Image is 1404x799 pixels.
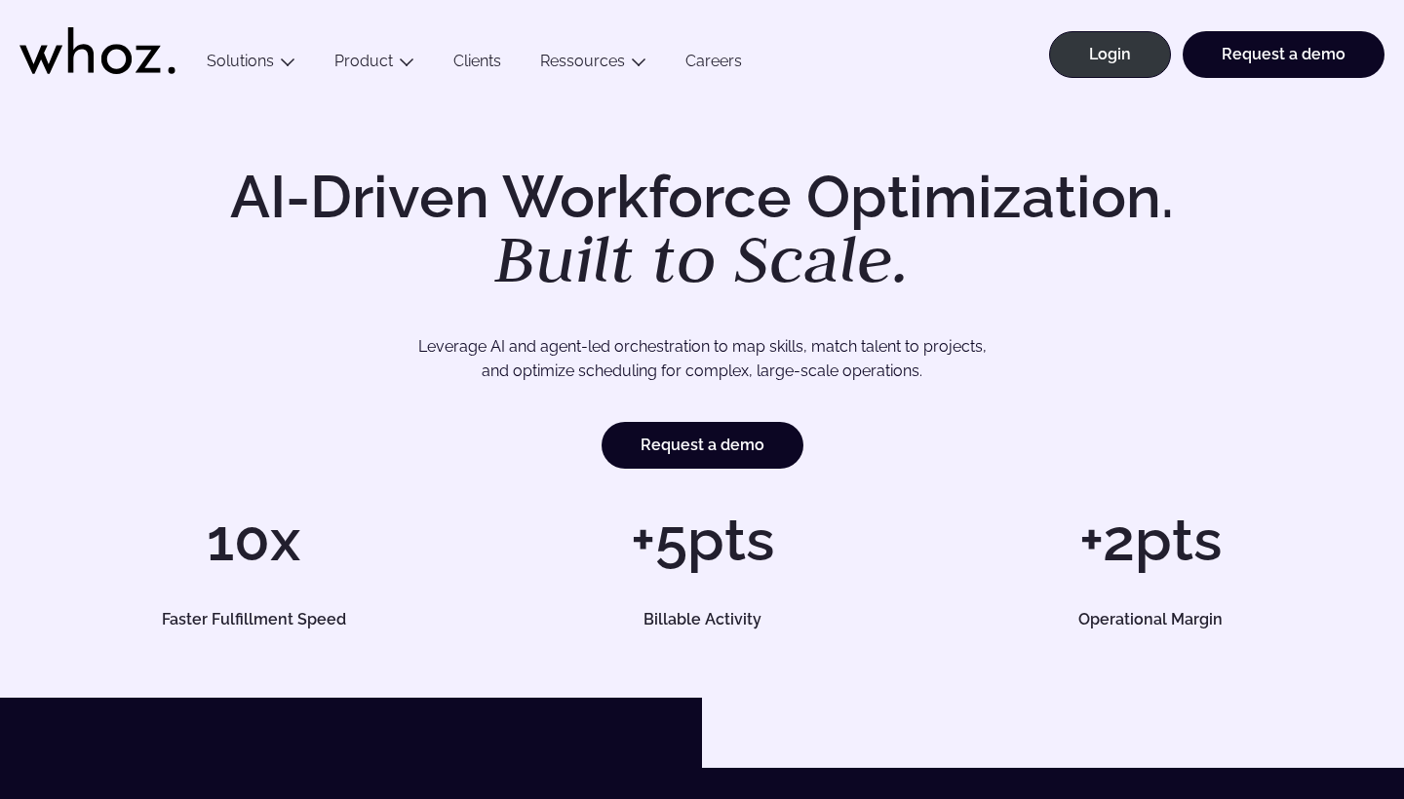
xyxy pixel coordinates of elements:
a: Product [334,52,393,70]
p: Leverage AI and agent-led orchestration to map skills, match talent to projects, and optimize sch... [105,334,1299,384]
h1: +5pts [487,511,916,569]
button: Ressources [521,52,666,78]
a: Request a demo [602,422,803,469]
h5: Billable Activity [509,612,895,628]
a: Request a demo [1183,31,1384,78]
button: Solutions [187,52,315,78]
h1: 10x [39,511,468,569]
h1: +2pts [936,511,1365,569]
em: Built to Scale. [494,215,910,301]
iframe: Chatbot [1275,670,1377,772]
h1: AI-Driven Workforce Optimization. [203,168,1201,292]
h5: Operational Margin [957,612,1344,628]
a: Careers [666,52,761,78]
a: Ressources [540,52,625,70]
a: Clients [434,52,521,78]
h5: Faster Fulfillment Speed [60,612,447,628]
button: Product [315,52,434,78]
a: Login [1049,31,1171,78]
